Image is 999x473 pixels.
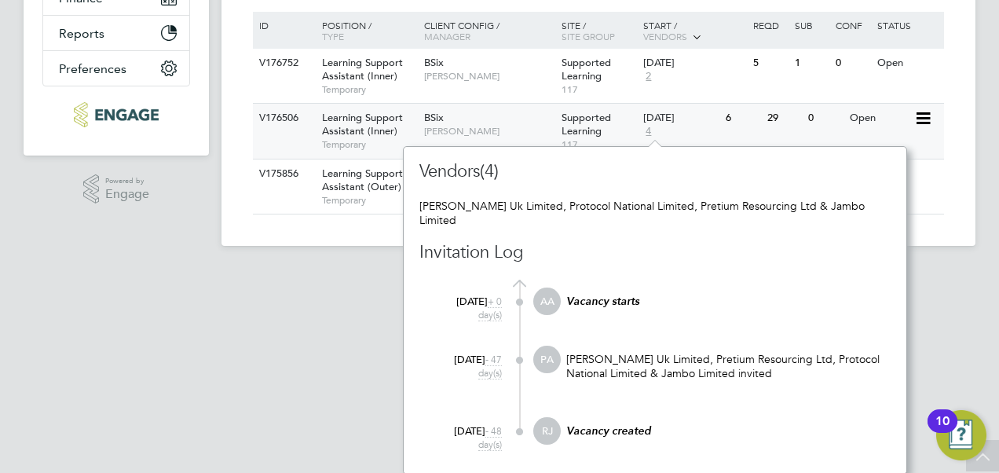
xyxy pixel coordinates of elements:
[533,417,561,445] span: RJ
[322,138,416,151] span: Temporary
[43,16,189,50] button: Reports
[643,125,653,138] span: 4
[566,424,651,438] em: Vacancy created
[419,160,694,183] h3: Vendors(4)
[722,104,763,133] div: 6
[478,353,502,379] span: - 47 day(s)
[322,194,416,207] span: Temporary
[791,12,832,38] div: Sub
[562,111,611,137] span: Supported Learning
[439,346,502,380] div: [DATE]
[322,111,403,137] span: Learning Support Assistant (Inner)
[935,421,950,442] div: 10
[419,199,891,227] div: [PERSON_NAME] Uk Limited, Protocol National Limited, Pretium Resourcing Ltd & Jambo Limited
[439,288,502,322] div: [DATE]
[804,104,845,133] div: 0
[74,102,158,127] img: ncclondon-logo-retina.png
[566,295,639,308] em: Vacancy starts
[936,410,986,460] button: Open Resource Center, 10 new notifications
[643,30,687,42] span: Vendors
[322,83,416,96] span: Temporary
[105,188,149,201] span: Engage
[59,26,104,41] span: Reports
[533,346,561,373] span: PA
[749,49,790,78] div: 5
[832,12,873,38] div: Conf
[310,12,420,49] div: Position /
[255,49,310,78] div: V176752
[873,159,942,189] div: Open
[643,70,653,83] span: 2
[439,417,502,452] div: [DATE]
[59,61,126,76] span: Preferences
[42,102,190,127] a: Go to home page
[873,49,942,78] div: Open
[791,49,832,78] div: 1
[83,174,150,204] a: Powered byEngage
[255,159,310,189] div: V175856
[562,138,636,151] span: 117
[255,104,310,133] div: V176506
[322,56,403,82] span: Learning Support Assistant (Inner)
[643,112,718,125] div: [DATE]
[105,174,149,188] span: Powered by
[873,12,942,38] div: Status
[322,30,344,42] span: Type
[419,241,694,264] h3: Invitation Log
[478,295,502,321] span: + 0 day(s)
[424,30,470,42] span: Manager
[424,125,554,137] span: [PERSON_NAME]
[424,70,554,82] span: [PERSON_NAME]
[533,288,561,315] span: AA
[478,424,502,451] span: - 48 day(s)
[562,30,615,42] span: Site Group
[322,167,403,193] span: Learning Support Assistant (Outer)
[846,104,914,133] div: Open
[420,12,558,49] div: Client Config /
[565,352,891,380] p: [PERSON_NAME] Uk Limited, Pretium Resourcing Ltd, Protocol National Limited & Jambo Limited invited
[562,56,611,82] span: Supported Learning
[424,56,444,69] span: BSix
[643,57,745,70] div: [DATE]
[749,12,790,38] div: Reqd
[43,51,189,86] button: Preferences
[562,83,636,96] span: 117
[558,12,640,49] div: Site /
[255,12,310,38] div: ID
[832,49,873,78] div: 0
[424,111,444,124] span: BSix
[763,104,804,133] div: 29
[639,12,749,51] div: Start /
